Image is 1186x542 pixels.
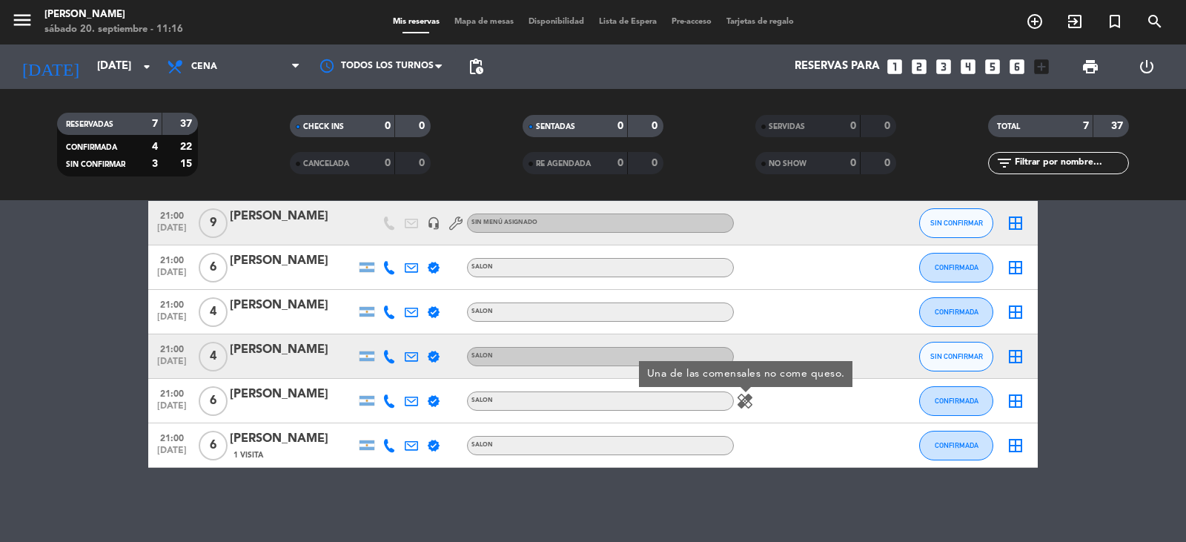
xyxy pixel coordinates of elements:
span: CHECK INS [303,123,344,130]
span: 6 [199,253,228,282]
i: border_all [1007,437,1024,455]
span: 21:00 [153,429,191,446]
i: border_all [1007,303,1024,321]
span: [DATE] [153,401,191,418]
i: looks_5 [983,57,1002,76]
span: [DATE] [153,223,191,240]
i: looks_one [885,57,904,76]
span: CONFIRMADA [935,308,978,316]
strong: 0 [419,158,428,168]
span: RE AGENDADA [536,160,591,168]
button: CONFIRMADA [919,297,993,327]
span: Disponibilidad [521,18,592,26]
i: filter_list [995,154,1013,172]
span: SALON [471,397,493,403]
strong: 0 [385,121,391,131]
span: CANCELADA [303,160,349,168]
span: Sin menú asignado [471,219,537,225]
div: [PERSON_NAME] [230,385,356,404]
strong: 0 [850,121,856,131]
button: CONFIRMADA [919,431,993,460]
span: [DATE] [153,312,191,329]
i: add_box [1032,57,1051,76]
span: NO SHOW [769,160,806,168]
strong: 7 [152,119,158,129]
button: SIN CONFIRMAR [919,208,993,238]
span: 21:00 [153,384,191,401]
i: exit_to_app [1066,13,1084,30]
i: power_settings_new [1138,58,1156,76]
strong: 15 [180,159,195,169]
i: border_all [1007,392,1024,410]
span: pending_actions [467,58,485,76]
button: CONFIRMADA [919,253,993,282]
span: [DATE] [153,446,191,463]
span: 21:00 [153,295,191,312]
i: verified [427,394,440,408]
i: headset_mic [427,217,440,230]
i: [DATE] [11,50,90,83]
i: add_circle_outline [1026,13,1044,30]
i: border_all [1007,348,1024,366]
span: SIN CONFIRMAR [930,352,983,360]
strong: 0 [884,121,893,131]
strong: 0 [884,158,893,168]
div: LOG OUT [1119,44,1175,89]
i: looks_two [910,57,929,76]
span: CONFIRMADA [935,397,978,405]
span: 4 [199,297,228,327]
span: 6 [199,386,228,416]
i: verified [427,350,440,363]
span: Tarjetas de regalo [719,18,801,26]
span: CONFIRMADA [935,441,978,449]
i: border_all [1007,259,1024,277]
span: SIN CONFIRMAR [930,219,983,227]
div: [PERSON_NAME] [230,296,356,315]
strong: 0 [652,121,660,131]
strong: 0 [419,121,428,131]
strong: 0 [617,158,623,168]
strong: 0 [617,121,623,131]
i: search [1146,13,1164,30]
div: [PERSON_NAME] [44,7,183,22]
span: 21:00 [153,206,191,223]
span: print [1081,58,1099,76]
button: CONFIRMADA [919,386,993,416]
i: verified [427,305,440,319]
span: SENTADAS [536,123,575,130]
span: CONFIRMADA [935,263,978,271]
span: SALON [471,308,493,314]
strong: 37 [1111,121,1126,131]
i: border_all [1007,214,1024,232]
span: 4 [199,342,228,371]
i: looks_3 [934,57,953,76]
strong: 22 [180,142,195,152]
div: [PERSON_NAME] [230,207,356,226]
span: Lista de Espera [592,18,664,26]
i: verified [427,261,440,274]
button: SIN CONFIRMAR [919,342,993,371]
span: TOTAL [997,123,1020,130]
span: Reservas para [795,60,880,73]
strong: 7 [1083,121,1089,131]
span: 1 Visita [233,449,263,461]
button: menu [11,9,33,36]
span: SALON [471,442,493,448]
i: verified [427,439,440,452]
i: menu [11,9,33,31]
span: 21:00 [153,340,191,357]
strong: 37 [180,119,195,129]
span: SALON [471,353,493,359]
div: [PERSON_NAME] [230,251,356,271]
input: Filtrar por nombre... [1013,155,1128,171]
i: looks_6 [1007,57,1027,76]
span: RESERVADAS [66,121,113,128]
span: SIN CONFIRMAR [66,161,125,168]
span: SALON [471,264,493,270]
span: [DATE] [153,357,191,374]
strong: 0 [385,158,391,168]
span: Cena [191,62,217,72]
span: Mis reservas [385,18,447,26]
div: [PERSON_NAME] [230,340,356,360]
span: CONFIRMADA [66,144,117,151]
